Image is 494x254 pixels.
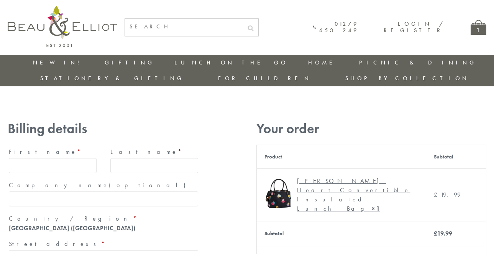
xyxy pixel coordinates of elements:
img: Emily convertible lunch bag [264,179,293,208]
a: Lunch On The Go [174,59,288,66]
input: SEARCH [125,19,243,35]
label: Last name [110,146,198,158]
th: Subtotal [426,145,486,168]
a: Login / Register [384,20,444,34]
label: Company name [9,179,198,191]
span: £ [434,191,441,199]
div: [PERSON_NAME] Heart Convertible Insulated Lunch Bag [297,176,412,213]
bdi: 19.99 [434,229,452,238]
bdi: 19.99 [434,191,461,199]
span: (optional) [109,181,190,189]
label: First name [9,146,97,158]
a: Stationery & Gifting [40,74,184,82]
a: Emily convertible lunch bag [PERSON_NAME] Heart Convertible Insulated Lunch Bag× 1 [264,176,418,213]
label: Country / Region [9,213,198,225]
span: £ [434,229,437,238]
th: Product [257,145,426,168]
a: 01279 653 249 [313,21,359,34]
strong: [GEOGRAPHIC_DATA] ([GEOGRAPHIC_DATA]) [9,224,135,232]
a: Home [308,59,339,66]
label: Street address [9,238,198,250]
a: For Children [218,74,311,82]
a: New in! [33,59,84,66]
strong: × 1 [372,205,380,213]
th: Subtotal [257,221,426,246]
h3: Your order [256,121,486,137]
a: 1 [471,20,486,35]
img: logo [8,6,117,47]
a: Picnic & Dining [359,59,476,66]
a: Shop by collection [345,74,469,82]
a: Gifting [105,59,154,66]
h3: Billing details [8,121,199,137]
